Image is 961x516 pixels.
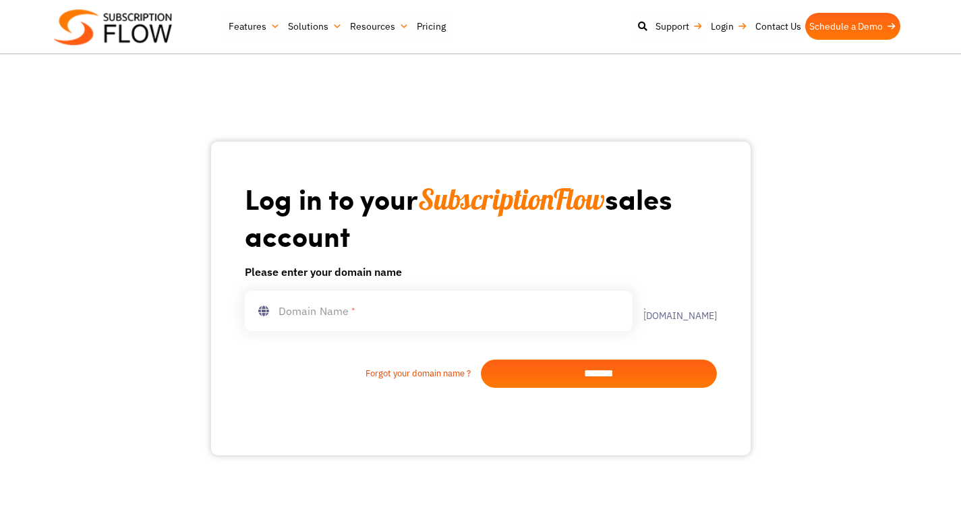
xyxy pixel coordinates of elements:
a: Schedule a Demo [805,13,900,40]
label: .[DOMAIN_NAME] [633,302,717,320]
a: Solutions [284,13,346,40]
a: Forgot your domain name ? [245,367,481,380]
h6: Please enter your domain name [245,264,717,280]
a: Resources [346,13,413,40]
a: Pricing [413,13,450,40]
a: Login [707,13,751,40]
h1: Log in to your sales account [245,181,717,253]
a: Features [225,13,284,40]
span: SubscriptionFlow [418,181,605,217]
img: Subscriptionflow [54,9,172,45]
a: Contact Us [751,13,805,40]
a: Support [651,13,707,40]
